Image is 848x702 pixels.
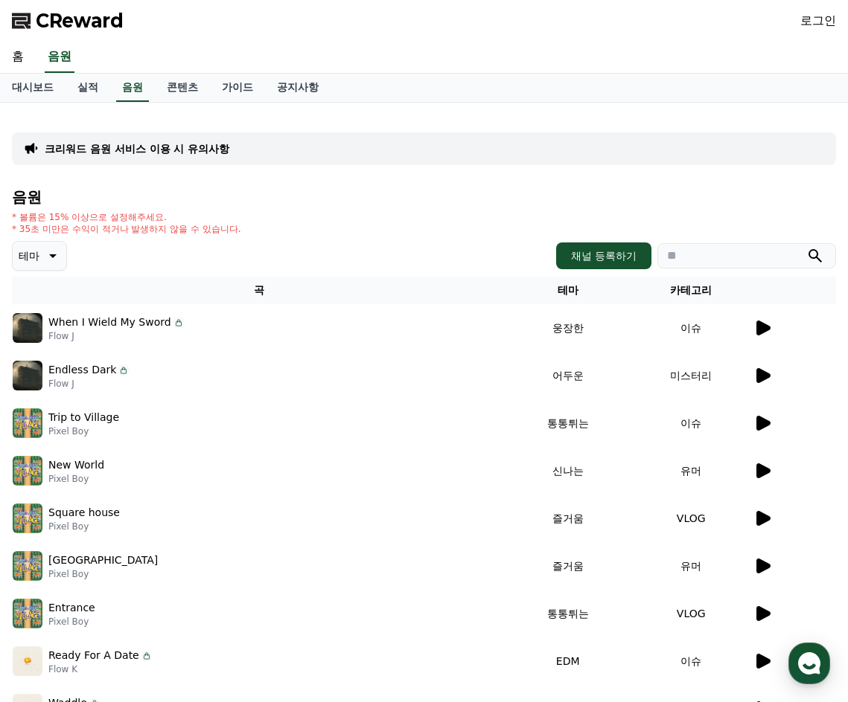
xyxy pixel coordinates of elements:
td: 이슈 [629,399,753,447]
p: Flow J [48,330,185,342]
a: CReward [12,9,124,33]
a: 크리워드 음원 서비스 이용 시 유의사항 [45,141,229,156]
td: 유머 [629,542,753,590]
p: Ready For A Date [48,648,139,663]
th: 테마 [506,277,630,304]
span: CReward [36,9,124,33]
td: 미스터리 [629,352,753,399]
th: 곡 [12,277,506,304]
td: VLOG [629,590,753,637]
img: music [13,313,42,343]
td: 즐거움 [506,542,630,590]
td: 어두운 [506,352,630,399]
span: 대화 [136,495,154,506]
h4: 음원 [12,189,836,205]
img: music [13,503,42,533]
td: 통통튀는 [506,399,630,447]
p: * 볼륨은 15% 이상으로 설정해주세요. [12,211,241,223]
td: 이슈 [629,637,753,685]
a: 실적 [66,74,110,102]
th: 카테고리 [629,277,753,304]
img: music [13,646,42,676]
a: 가이드 [210,74,265,102]
p: Pixel Boy [48,568,158,580]
p: Pixel Boy [48,521,120,532]
p: Pixel Boy [48,473,104,485]
td: 통통튀는 [506,590,630,637]
p: Pixel Boy [48,616,95,628]
td: VLOG [629,495,753,542]
p: Pixel Boy [48,425,119,437]
p: Endless Dark [48,362,116,378]
td: 유머 [629,447,753,495]
img: music [13,456,42,486]
img: music [13,361,42,390]
p: When I Wield My Sword [48,315,171,330]
img: music [13,408,42,438]
p: New World [48,457,104,473]
span: 설정 [230,494,248,506]
a: 홈 [4,471,98,509]
a: 음원 [45,42,74,73]
a: 음원 [116,74,149,102]
p: Square house [48,505,120,521]
img: music [13,599,42,628]
p: * 35초 미만은 수익이 적거나 발생하지 않을 수 있습니다. [12,223,241,235]
p: Trip to Village [48,410,119,425]
td: 웅장한 [506,304,630,352]
a: 설정 [192,471,286,509]
td: 신나는 [506,447,630,495]
td: 즐거움 [506,495,630,542]
a: 대화 [98,471,192,509]
p: Flow K [48,663,153,675]
td: EDM [506,637,630,685]
p: 테마 [19,245,39,266]
button: 채널 등록하기 [556,242,651,269]
a: 로그인 [800,12,836,30]
a: 공지사항 [265,74,331,102]
p: [GEOGRAPHIC_DATA] [48,553,158,568]
span: 홈 [47,494,56,506]
td: 이슈 [629,304,753,352]
a: 콘텐츠 [155,74,210,102]
p: Flow J [48,378,130,390]
p: Entrance [48,600,95,616]
img: music [13,551,42,581]
button: 테마 [12,241,67,271]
